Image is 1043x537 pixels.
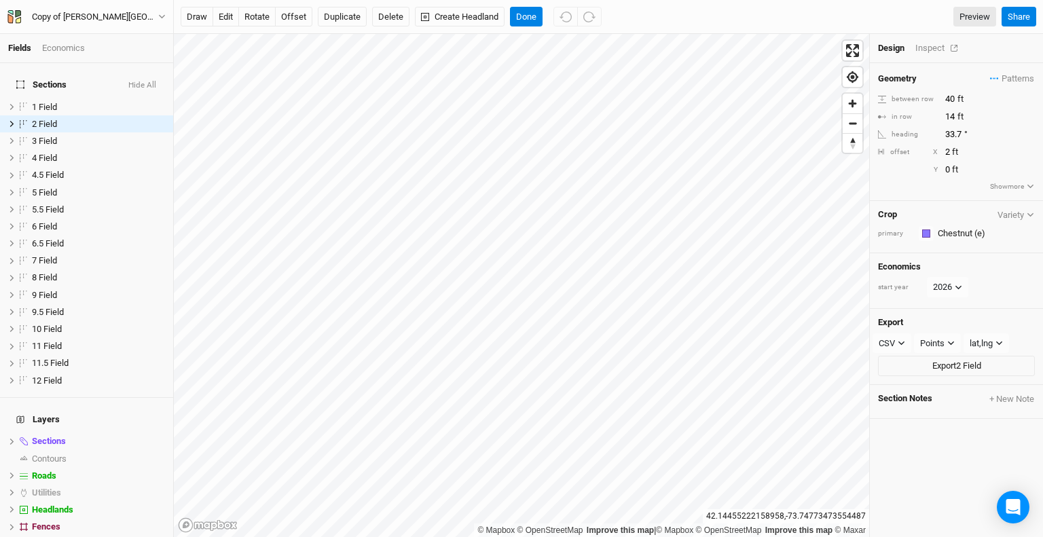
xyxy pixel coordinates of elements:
[213,7,239,27] button: edit
[32,136,165,147] div: 3 Field
[32,136,57,146] span: 3 Field
[989,71,1035,86] button: Patterns
[32,272,57,282] span: 8 Field
[32,436,165,447] div: Sections
[934,225,1035,242] input: Chestnut (e)
[890,147,909,158] div: offset
[7,10,166,24] button: Copy of [PERSON_NAME][GEOGRAPHIC_DATA]
[989,181,1035,193] button: Showmore
[174,34,869,537] canvas: Map
[275,7,312,27] button: offset
[964,333,1009,354] button: lat,lng
[42,42,85,54] div: Economics
[32,521,60,532] span: Fences
[181,7,213,27] button: draw
[517,525,583,535] a: OpenStreetMap
[32,187,165,198] div: 5 Field
[835,525,866,535] a: Maxar
[843,94,862,113] button: Zoom in
[933,147,938,158] div: X
[32,358,165,369] div: 11.5 Field
[510,7,543,27] button: Done
[915,42,964,54] div: Inspect
[32,453,165,464] div: Contours
[32,255,57,265] span: 7 Field
[878,229,912,239] div: primary
[16,79,67,90] span: Sections
[318,7,367,27] button: Duplicate
[878,73,917,84] h4: Geometry
[32,187,57,198] span: 5 Field
[843,67,862,87] button: Find my location
[32,470,56,481] span: Roads
[8,406,165,433] h4: Layers
[32,307,64,317] span: 9.5 Field
[32,290,57,300] span: 9 Field
[1002,7,1036,27] button: Share
[32,170,64,180] span: 4.5 Field
[587,525,654,535] a: Improve this map
[32,119,165,130] div: 2 Field
[32,324,165,335] div: 10 Field
[238,7,276,27] button: rotate
[32,341,165,352] div: 11 Field
[128,81,157,90] button: Hide All
[32,504,73,515] span: Headlands
[878,317,1035,328] h4: Export
[32,153,165,164] div: 4 Field
[765,525,832,535] a: Improve this map
[32,272,165,283] div: 8 Field
[32,221,165,232] div: 6 Field
[32,10,158,24] div: Copy of Opal Grove Farm
[878,393,932,405] span: Section Notes
[8,43,31,53] a: Fields
[577,7,602,27] button: Redo (^Z)
[32,10,158,24] div: Copy of [PERSON_NAME][GEOGRAPHIC_DATA]
[477,523,866,537] div: |
[879,337,895,350] div: CSV
[32,487,165,498] div: Utilities
[997,491,1029,523] div: Open Intercom Messenger
[843,41,862,60] button: Enter fullscreen
[32,204,64,215] span: 5.5 Field
[553,7,578,27] button: Undo (^z)
[843,114,862,133] span: Zoom out
[32,238,64,248] span: 6.5 Field
[32,170,165,181] div: 4.5 Field
[32,521,165,532] div: Fences
[32,324,62,334] span: 10 Field
[32,470,165,481] div: Roads
[989,393,1035,405] button: + New Note
[32,341,62,351] span: 11 Field
[32,504,165,515] div: Headlands
[878,94,938,105] div: between row
[970,337,993,350] div: lat,lng
[878,209,897,220] h4: Crop
[696,525,762,535] a: OpenStreetMap
[843,134,862,153] span: Reset bearing to north
[415,7,505,27] button: Create Headland
[927,277,968,297] button: 2026
[878,356,1035,376] button: Export2 Field
[843,133,862,153] button: Reset bearing to north
[32,221,57,232] span: 6 Field
[32,487,61,498] span: Utilities
[32,290,165,301] div: 9 Field
[32,375,62,386] span: 12 Field
[477,525,515,535] a: Mapbox
[178,517,238,533] a: Mapbox logo
[32,453,67,464] span: Contours
[890,165,938,175] div: Y
[953,7,996,27] a: Preview
[656,525,693,535] a: Mapbox
[878,130,938,140] div: heading
[997,210,1035,220] button: Variety
[32,436,66,446] span: Sections
[32,102,165,113] div: 1 Field
[32,204,165,215] div: 5.5 Field
[32,153,57,163] span: 4 Field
